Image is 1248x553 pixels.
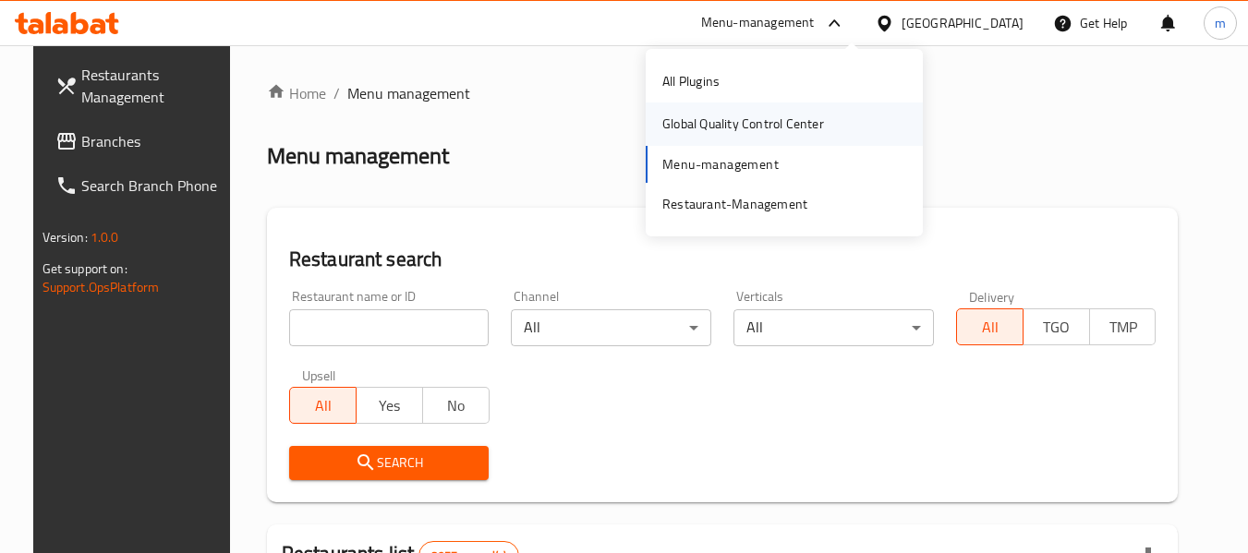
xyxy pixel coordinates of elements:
[364,392,416,419] span: Yes
[42,225,88,249] span: Version:
[1089,308,1157,345] button: TMP
[267,141,449,171] h2: Menu management
[267,82,326,104] a: Home
[289,246,1157,273] h2: Restaurant search
[289,309,490,346] input: Search for restaurant name or ID..
[81,64,227,108] span: Restaurants Management
[430,392,482,419] span: No
[1031,314,1083,341] span: TGO
[422,387,490,424] button: No
[956,308,1024,345] button: All
[41,53,242,119] a: Restaurants Management
[347,82,470,104] span: Menu management
[267,82,1179,104] nav: breadcrumb
[1097,314,1149,341] span: TMP
[662,71,720,91] div: All Plugins
[41,163,242,208] a: Search Branch Phone
[356,387,423,424] button: Yes
[42,257,127,281] span: Get support on:
[289,446,490,480] button: Search
[333,82,340,104] li: /
[42,275,160,299] a: Support.OpsPlatform
[81,174,227,197] span: Search Branch Phone
[902,13,1024,33] div: [GEOGRAPHIC_DATA]
[289,387,357,424] button: All
[733,309,934,346] div: All
[1023,308,1090,345] button: TGO
[302,368,336,381] label: Upsell
[41,119,242,163] a: Branches
[701,12,815,34] div: Menu-management
[1215,13,1226,33] span: m
[297,392,349,419] span: All
[511,309,711,346] div: All
[969,290,1015,303] label: Delivery
[662,114,824,134] div: Global Quality Control Center
[81,130,227,152] span: Branches
[964,314,1016,341] span: All
[662,194,807,214] div: Restaurant-Management
[91,225,119,249] span: 1.0.0
[304,451,475,475] span: Search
